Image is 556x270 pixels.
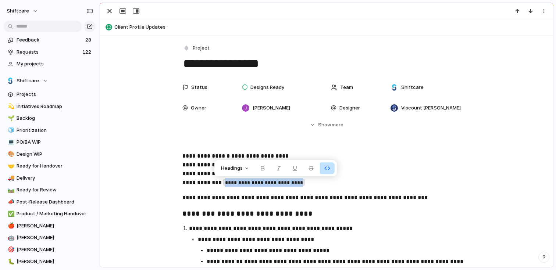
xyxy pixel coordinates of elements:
span: Ready for Handover [17,162,93,170]
button: 🎨 [7,151,14,158]
span: [PERSON_NAME] [17,258,93,265]
span: Client Profile Updates [114,24,550,31]
div: 🚚 [8,174,13,182]
button: 🛤️ [7,186,14,194]
div: 🤖 [8,234,13,242]
div: ✅ [8,210,13,218]
div: 🌱 [8,114,13,123]
a: 💻PO/BA WIP [4,137,96,148]
span: Shiftcare [17,77,39,84]
div: 💫 [8,102,13,111]
button: 🧊 [7,127,14,134]
a: 📣Post-Release Dashboard [4,197,96,208]
span: Requests [17,48,80,56]
a: Projects [4,89,96,100]
a: Feedback28 [4,35,96,46]
div: 🛤️ [8,186,13,194]
button: 🤖 [7,234,14,241]
div: 🎨 [8,150,13,158]
span: Feedback [17,36,83,44]
span: Status [191,84,207,91]
a: 🍎[PERSON_NAME] [4,220,96,231]
span: My projects [17,60,93,68]
span: more [332,121,343,129]
a: 🌱Backlog [4,113,96,124]
a: 🤝Ready for Handover [4,161,96,172]
a: 🤖[PERSON_NAME] [4,232,96,243]
div: 📣 [8,198,13,206]
button: 🚚 [7,174,14,182]
button: 🎯 [7,246,14,253]
span: Post-Release Dashboard [17,198,93,206]
span: PO/BA WIP [17,138,93,146]
span: Team [340,84,353,91]
span: [PERSON_NAME] [253,104,290,112]
a: 🚚Delivery [4,173,96,184]
span: Viscount [PERSON_NAME] [401,104,461,112]
span: Prioritization [17,127,93,134]
button: Headings [217,162,254,174]
div: 🐛 [8,258,13,266]
span: Design WIP [17,151,93,158]
span: Delivery [17,174,93,182]
span: Show [318,121,331,129]
span: [PERSON_NAME] [17,246,93,253]
div: 🤝 [8,162,13,170]
a: 🎨Design WIP [4,149,96,160]
a: 🎯[PERSON_NAME] [4,244,96,255]
button: 🤝 [7,162,14,170]
span: shiftcare [7,7,29,15]
a: Requests122 [4,47,96,58]
span: Ready for Review [17,186,93,194]
span: Designer [339,104,360,112]
span: 122 [82,48,93,56]
span: Owner [191,104,206,112]
button: ✅ [7,210,14,217]
a: 🧊Prioritization [4,125,96,136]
a: 🛤️Ready for Review [4,184,96,195]
button: Project [182,43,212,54]
button: 📣 [7,198,14,206]
button: 🐛 [7,258,14,265]
span: Product / Marketing Handover [17,210,93,217]
button: shiftcare [3,5,42,17]
span: Designs Ready [250,84,284,91]
div: 🎯 [8,245,13,254]
div: 💻 [8,138,13,147]
button: 🍎 [7,222,14,230]
span: Backlog [17,115,93,122]
span: [PERSON_NAME] [17,234,93,241]
a: ✅Product / Marketing Handover [4,208,96,219]
div: 🍎 [8,222,13,230]
button: Client Profile Updates [103,21,550,33]
button: Showmore [182,118,471,132]
span: [PERSON_NAME] [17,222,93,230]
button: 💻 [7,138,14,146]
button: 💫 [7,103,14,110]
span: Headings [221,165,243,172]
a: My projects [4,58,96,69]
span: Shiftcare [401,84,424,91]
a: 💫Initiatives Roadmap [4,101,96,112]
span: Project [193,44,210,52]
span: Initiatives Roadmap [17,103,93,110]
a: 🐛[PERSON_NAME] [4,256,96,267]
span: Projects [17,91,93,98]
span: 28 [85,36,93,44]
button: Shiftcare [4,75,96,86]
div: 🧊 [8,126,13,134]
